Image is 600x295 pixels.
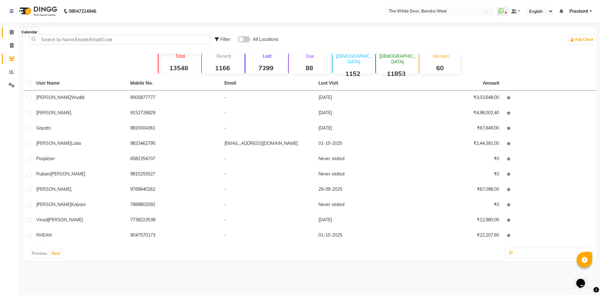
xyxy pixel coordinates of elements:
[289,64,330,72] strong: 88
[409,182,503,198] td: ₹67,096.00
[50,249,62,258] button: Next
[202,64,243,72] strong: 1166
[71,140,81,146] span: Lobo
[315,152,409,167] td: Never visited
[32,76,127,91] th: User Name
[315,106,409,121] td: [DATE]
[36,125,51,131] span: Gayatri
[221,228,315,243] td: -
[158,64,199,72] strong: 13548
[36,95,71,100] span: [PERSON_NAME]
[221,152,315,167] td: -
[36,186,71,192] span: [PERSON_NAME]
[127,91,221,106] td: 9000877777
[36,171,50,177] span: Rubani
[50,171,85,177] span: [PERSON_NAME]
[409,91,503,106] td: ₹3,03,648.00
[221,91,315,106] td: -
[315,121,409,136] td: [DATE]
[36,140,71,146] span: [PERSON_NAME]
[127,152,221,167] td: 6582354707
[419,64,460,72] strong: 60
[36,202,71,207] span: [PERSON_NAME]
[335,53,373,65] p: [DEMOGRAPHIC_DATA]
[315,213,409,228] td: [DATE]
[127,136,221,152] td: 9833462795
[290,53,330,59] p: Due
[204,53,243,59] p: Recent
[127,228,221,243] td: 9047570173
[409,228,503,243] td: ₹22,207.60
[315,136,409,152] td: 01-10-2025
[315,167,409,182] td: Never visited
[48,217,83,223] span: [PERSON_NAME]
[51,125,52,131] span: .
[409,213,503,228] td: ₹12,980.00
[71,202,86,207] span: Kalyani
[161,53,199,59] p: Total
[221,121,315,136] td: -
[332,70,373,77] strong: 1152
[220,37,230,42] span: Filter
[36,110,71,116] span: [PERSON_NAME]
[221,76,315,91] th: Email
[221,106,315,121] td: -
[127,106,221,121] td: 9152726829
[221,136,315,152] td: [EMAIL_ADDRESS][DOMAIN_NAME]
[569,8,588,15] span: Prashant
[127,213,221,228] td: 7738223538
[378,53,417,65] p: [DEMOGRAPHIC_DATA]
[253,36,278,43] span: All Locations
[221,182,315,198] td: -
[409,167,503,182] td: ₹0
[569,35,595,44] a: Add Client
[36,156,47,161] span: Pooja
[16,2,59,20] img: logo
[36,232,52,238] span: RHEAN
[221,198,315,213] td: -
[20,28,39,36] div: Calendar
[479,76,503,90] th: Amount
[315,228,409,243] td: 01-10-2025
[29,35,210,44] input: Search by Name/Mobile/Email/Code
[69,2,96,20] b: 08047224946
[127,167,221,182] td: 9810255527
[315,198,409,213] td: Never visited
[127,76,221,91] th: Mobile No.
[127,198,221,213] td: 7899802092
[71,110,72,116] span: .
[422,53,460,59] p: Member
[248,53,286,59] p: Lost
[127,121,221,136] td: 9820004361
[409,198,503,213] td: ₹0
[221,213,315,228] td: -
[245,64,286,72] strong: 7399
[36,217,48,223] span: Vinod
[47,156,55,161] span: Iyer
[71,95,84,100] span: wuddi
[315,182,409,198] td: 29-09-2025
[409,152,503,167] td: ₹0
[71,186,72,192] span: .
[574,270,594,289] iframe: chat widget
[409,136,503,152] td: ₹2,44,391.00
[127,182,221,198] td: 9769640262
[409,121,503,136] td: ₹67,649.00
[315,76,409,91] th: Last Visit
[409,106,503,121] td: ₹4,98,002.40
[315,91,409,106] td: [DATE]
[376,70,417,77] strong: 11853
[221,167,315,182] td: -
